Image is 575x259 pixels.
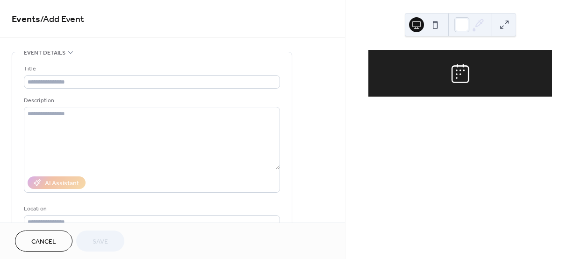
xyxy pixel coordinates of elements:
div: Description [24,96,278,105]
span: Cancel [31,237,56,247]
button: Cancel [15,231,72,252]
a: Events [12,10,40,28]
span: Event details [24,48,65,58]
span: / Add Event [40,10,84,28]
div: Title [24,64,278,74]
div: Location [24,204,278,214]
